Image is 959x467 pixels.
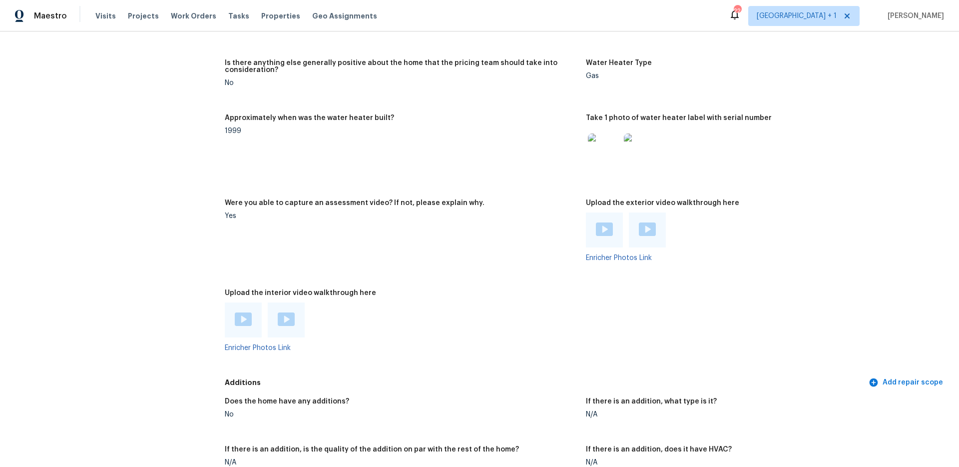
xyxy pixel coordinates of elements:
a: Play Video [639,222,656,237]
h5: Take 1 photo of water heater label with serial number [586,114,772,121]
div: 1999 [225,127,578,134]
h5: Water Heater Type [586,59,652,66]
div: Gas [586,72,939,79]
div: 22 [734,6,741,16]
h5: Does the home have any additions? [225,398,349,405]
h5: Were you able to capture an assessment video? If not, please explain why. [225,199,484,206]
h5: Approximately when was the water heater built? [225,114,394,121]
a: Enricher Photos Link [586,254,652,261]
h5: If there is an addition, what type is it? [586,398,717,405]
span: Projects [128,11,159,21]
h5: If there is an addition, does it have HVAC? [586,446,732,453]
span: Properties [261,11,300,21]
h5: If there is an addition, is the quality of the addition on par with the rest of the home? [225,446,519,453]
h5: Upload the exterior video walkthrough here [586,199,739,206]
span: Geo Assignments [312,11,377,21]
div: N/A [586,459,939,466]
a: Play Video [596,222,613,237]
div: N/A [225,459,578,466]
img: Play Video [278,312,295,326]
a: Enricher Photos Link [225,344,291,351]
div: Yes [225,212,578,219]
div: N/A [586,411,939,418]
button: Add repair scope [867,373,947,392]
span: Add repair scope [871,376,943,389]
div: No [225,411,578,418]
span: Visits [95,11,116,21]
img: Play Video [235,312,252,326]
a: Play Video [235,312,252,327]
h5: Additions [225,377,867,388]
h5: Is there anything else generally positive about the home that the pricing team should take into c... [225,59,578,73]
h5: Upload the interior video walkthrough here [225,289,376,296]
span: [GEOGRAPHIC_DATA] + 1 [757,11,837,21]
img: Play Video [639,222,656,236]
img: Play Video [596,222,613,236]
a: Play Video [278,312,295,327]
span: [PERSON_NAME] [884,11,944,21]
span: Work Orders [171,11,216,21]
div: No [225,79,578,86]
span: Maestro [34,11,67,21]
span: Tasks [228,12,249,19]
